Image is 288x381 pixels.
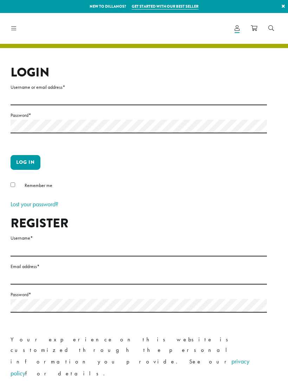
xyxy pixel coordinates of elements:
label: Username or email address [11,83,267,92]
label: Username [11,234,267,242]
button: Log in [11,155,40,170]
a: privacy policy [11,357,249,377]
label: Password [11,111,267,120]
h2: Login [11,65,267,80]
label: Password [11,290,267,299]
h2: Register [11,216,267,231]
p: Your experience on this website is customized through the personal information you provide. See o... [11,334,267,379]
a: Get started with our best seller [132,4,198,9]
span: Remember me [25,182,52,188]
a: Lost your password? [11,200,58,208]
a: Search [263,22,280,34]
label: Email address [11,262,267,271]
